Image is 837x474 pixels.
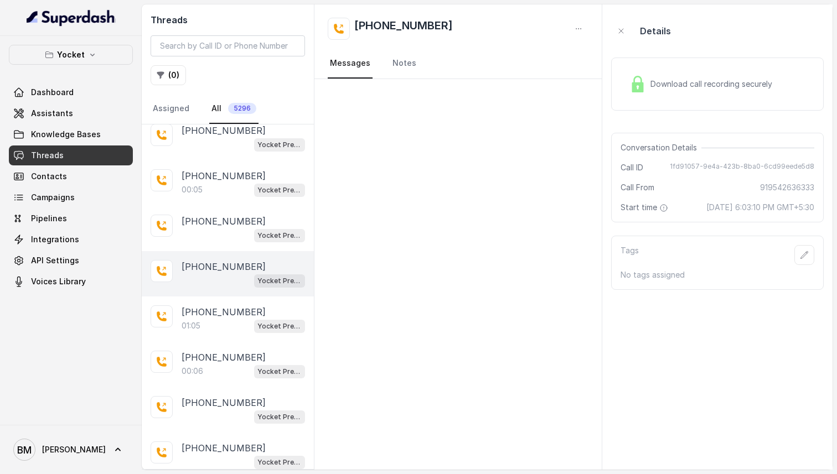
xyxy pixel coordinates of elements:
[182,124,266,137] p: [PHONE_NUMBER]
[9,166,133,186] a: Contacts
[9,187,133,207] a: Campaigns
[621,269,814,280] p: No tags assigned
[257,457,302,468] p: Yocket Presales Test
[670,162,814,173] span: 1fd91057-9e4a-423b-8ba0-6cd99eede5d8
[182,441,266,455] p: [PHONE_NUMBER]
[9,434,133,465] a: [PERSON_NAME]
[31,108,73,119] span: Assistants
[182,184,203,195] p: 00:05
[328,49,373,79] a: Messages
[151,94,192,124] a: Assigned
[9,82,133,102] a: Dashboard
[182,169,266,183] p: [PHONE_NUMBER]
[31,255,79,266] span: API Settings
[621,202,670,213] span: Start time
[257,139,302,150] p: Yocket Presales Test
[151,65,186,85] button: (0)
[9,124,133,144] a: Knowledge Bases
[31,171,67,182] span: Contacts
[354,18,453,40] h2: [PHONE_NUMBER]
[31,150,64,161] span: Threads
[182,320,200,331] p: 01:05
[257,321,302,332] p: Yocket Presales Test
[760,182,814,193] span: 919542636333
[9,251,133,270] a: API Settings
[17,444,32,456] text: BM
[182,215,266,228] p: [PHONE_NUMBER]
[31,234,79,245] span: Integrations
[182,351,266,364] p: [PHONE_NUMBER]
[328,49,588,79] nav: Tabs
[209,94,259,124] a: All5296
[621,245,639,265] p: Tags
[31,213,67,224] span: Pipelines
[9,272,133,291] a: Voices Library
[31,276,86,287] span: Voices Library
[257,185,302,196] p: Yocket Presales Test
[390,49,418,79] a: Notes
[9,103,133,123] a: Assistants
[621,142,701,153] span: Conversation Details
[257,412,302,423] p: Yocket Presales Test
[151,13,305,27] h2: Threads
[57,48,85,61] p: Yocket
[9,230,133,249] a: Integrations
[621,162,643,173] span: Call ID
[621,182,654,193] span: Call From
[650,79,777,90] span: Download call recording securely
[42,444,106,455] span: [PERSON_NAME]
[182,396,266,409] p: [PHONE_NUMBER]
[31,192,75,203] span: Campaigns
[629,76,646,92] img: Lock Icon
[9,45,133,65] button: Yocket
[228,103,256,114] span: 5296
[182,260,266,273] p: [PHONE_NUMBER]
[31,129,101,140] span: Knowledge Bases
[151,35,305,56] input: Search by Call ID or Phone Number
[151,94,305,124] nav: Tabs
[9,209,133,228] a: Pipelines
[257,230,302,241] p: Yocket Presales Test
[182,305,266,319] p: [PHONE_NUMBER]
[27,9,116,27] img: light.svg
[182,366,203,377] p: 00:06
[706,202,814,213] span: [DATE] 6:03:10 PM GMT+5:30
[640,24,671,38] p: Details
[257,366,302,377] p: Yocket Presales Test
[31,87,74,98] span: Dashboard
[257,275,302,287] p: Yocket Presales Test
[9,145,133,165] a: Threads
